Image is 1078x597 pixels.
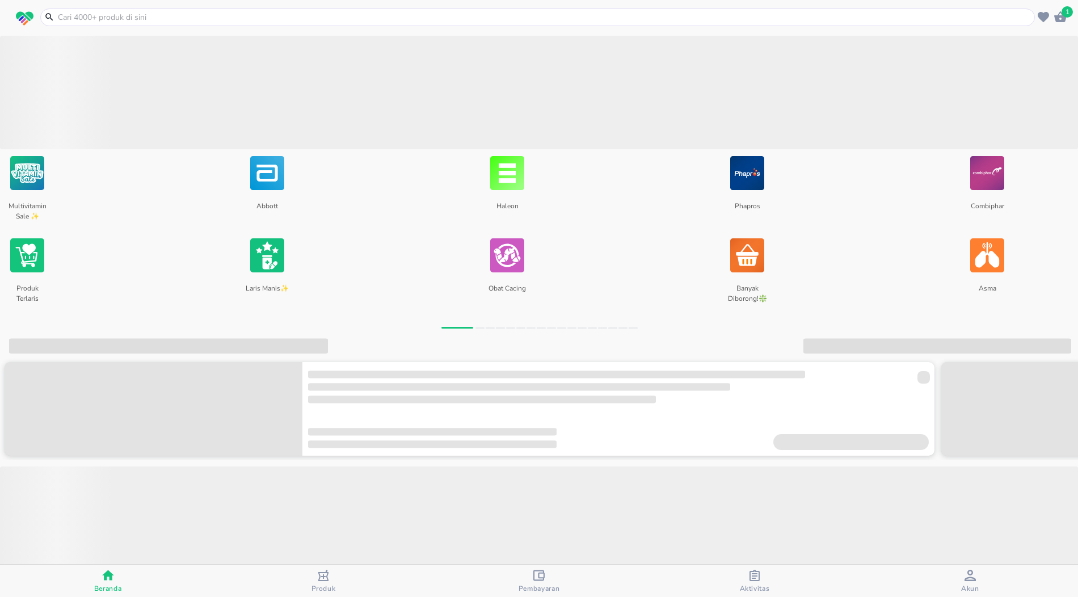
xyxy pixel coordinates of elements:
[970,232,1004,279] img: Asma
[862,565,1078,597] button: Akun
[5,279,49,307] p: Produk Terlaris
[725,279,769,307] p: Banyak Diborong!❇️
[10,232,44,279] img: Produk Terlaris
[245,197,289,225] p: Abbott
[519,584,560,593] span: Pembayaran
[5,197,49,225] p: Multivitamin Sale ✨
[1062,6,1073,18] span: 1
[740,584,770,593] span: Aktivitas
[730,232,764,279] img: Banyak Diborong!❇️
[250,149,284,197] img: Abbott
[250,232,284,279] img: Laris Manis✨
[10,149,44,197] img: Multivitamin Sale ✨
[245,279,289,307] p: Laris Manis✨
[485,197,529,225] p: Haleon
[725,197,769,225] p: Phapros
[94,584,122,593] span: Beranda
[216,565,431,597] button: Produk
[485,279,529,307] p: Obat Cacing
[970,149,1004,197] img: Combiphar
[961,584,979,593] span: Akun
[490,232,524,279] img: Obat Cacing
[1052,9,1069,26] button: 1
[490,149,524,197] img: Haleon
[431,565,647,597] button: Pembayaran
[311,584,336,593] span: Produk
[16,11,33,26] img: logo_swiperx_s.bd005f3b.svg
[965,279,1009,307] p: Asma
[730,149,764,197] img: Phapros
[965,197,1009,225] p: Combiphar
[57,11,1032,23] input: Cari 4000+ produk di sini
[647,565,862,597] button: Aktivitas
